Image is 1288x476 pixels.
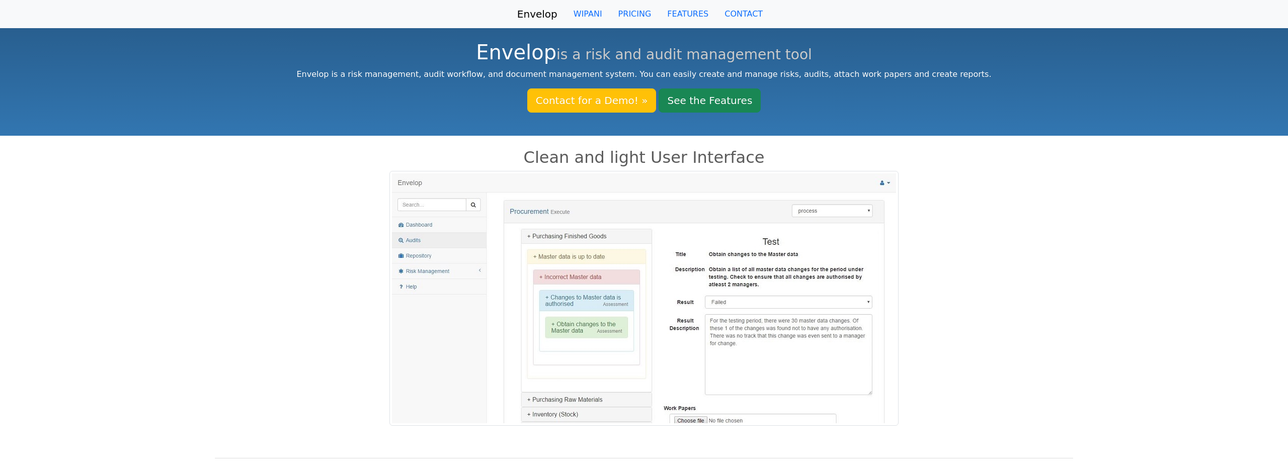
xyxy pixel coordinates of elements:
[389,171,899,426] img: An example of an audit excution page.
[716,4,771,24] a: CONTACT
[659,88,761,113] a: See the Features
[527,88,657,113] a: Contact for a Demo! »
[659,4,716,24] a: FEATURES
[566,4,610,24] a: WIPANI
[610,4,660,24] a: PRICING
[556,46,812,63] small: is a risk and audit management tool
[51,68,1237,80] p: Envelop is a risk management, audit workflow, and document management system. You can easily crea...
[517,4,557,24] a: Envelop
[51,40,1237,64] h1: Envelop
